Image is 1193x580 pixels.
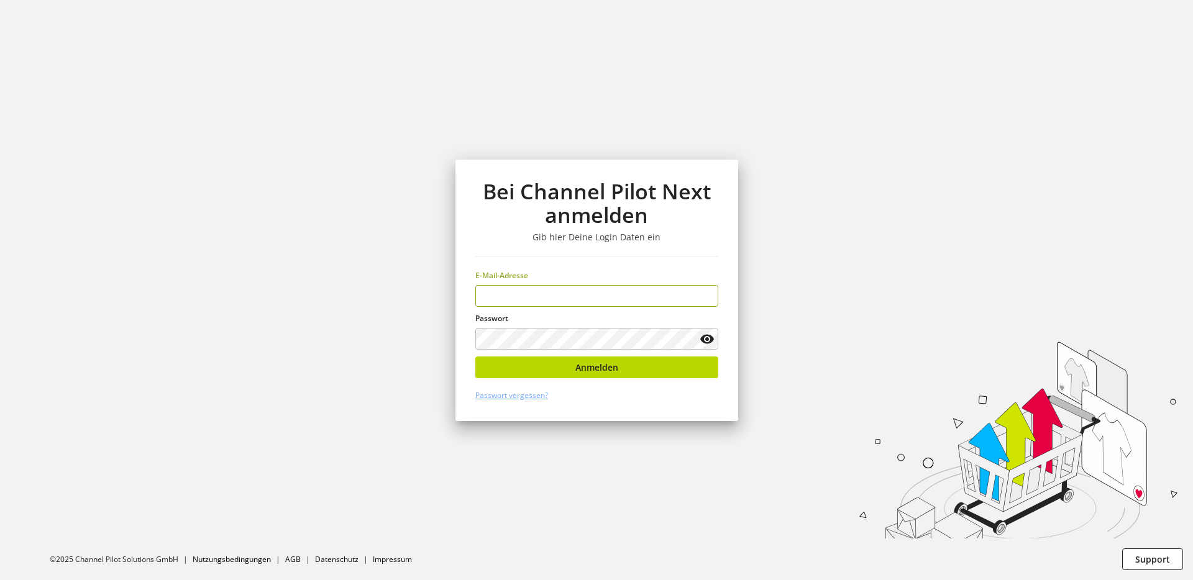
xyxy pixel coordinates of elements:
button: Support [1122,548,1183,570]
span: Passwort [475,313,508,324]
a: Impressum [373,554,412,564]
h1: Bei Channel Pilot Next anmelden [475,179,718,227]
a: Passwort vergessen? [475,390,548,401]
button: Anmelden [475,356,718,378]
a: AGB [285,554,301,564]
h3: Gib hier Deine Login Daten ein [475,232,718,243]
span: Support [1135,553,1170,566]
li: ©2025 Channel Pilot Solutions GmbH [50,554,193,565]
a: Nutzungsbedingungen [193,554,271,564]
a: Datenschutz [315,554,359,564]
span: E-Mail-Adresse [475,270,528,281]
span: Anmelden [575,361,618,374]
